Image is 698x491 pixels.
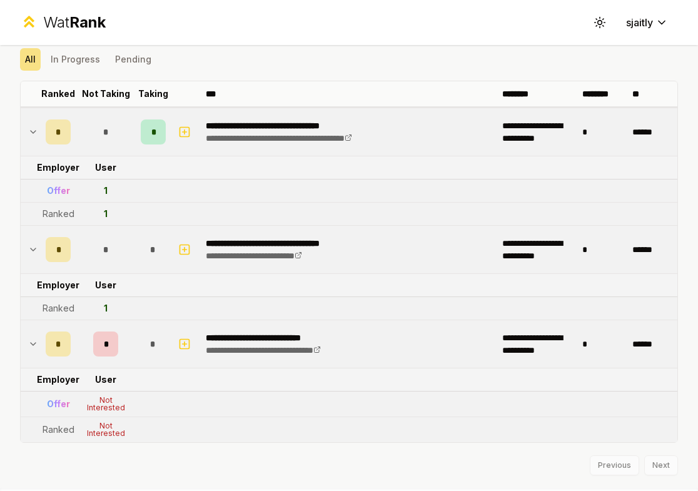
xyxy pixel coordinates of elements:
[616,11,678,34] button: sjaitly
[76,368,136,391] td: User
[76,156,136,179] td: User
[81,422,131,437] div: Not Interested
[76,274,136,296] td: User
[43,13,106,33] div: Wat
[47,185,70,197] div: Offer
[41,88,75,100] p: Ranked
[46,48,105,71] button: In Progress
[47,398,70,410] div: Offer
[43,302,74,315] div: Ranked
[104,185,108,197] div: 1
[69,13,106,31] span: Rank
[104,302,108,315] div: 1
[41,274,76,296] td: Employer
[104,208,108,220] div: 1
[81,397,131,412] div: Not Interested
[43,208,74,220] div: Ranked
[41,368,76,391] td: Employer
[20,48,41,71] button: All
[82,88,130,100] p: Not Taking
[20,13,106,33] a: WatRank
[138,88,168,100] p: Taking
[41,156,76,179] td: Employer
[43,423,74,436] div: Ranked
[626,15,653,30] span: sjaitly
[110,48,156,71] button: Pending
